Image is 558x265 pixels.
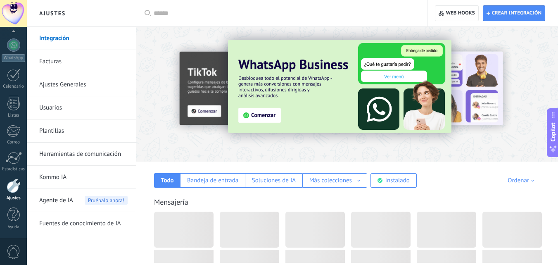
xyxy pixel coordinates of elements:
[549,122,557,141] span: Copilot
[27,119,136,143] li: Plantillas
[27,96,136,119] li: Usuarios
[483,5,545,21] button: Crear integración
[27,27,136,50] li: Integración
[39,27,128,50] a: Integración
[309,177,352,184] div: Más colecciones
[39,212,128,235] a: Fuentes de conocimiento de IA
[385,177,410,184] div: Instalado
[39,73,128,96] a: Ajustes Generales
[2,167,26,172] div: Estadísticas
[27,166,136,189] li: Kommo IA
[27,189,136,212] li: Agente de IA
[39,143,128,166] a: Herramientas de comunicación
[27,73,136,96] li: Ajustes Generales
[2,224,26,230] div: Ayuda
[85,196,128,205] span: Pruébalo ahora!
[161,177,174,184] div: Todo
[27,143,136,166] li: Herramientas de comunicación
[39,119,128,143] a: Plantillas
[435,5,478,21] button: Web hooks
[39,96,128,119] a: Usuarios
[2,140,26,145] div: Correo
[27,212,136,235] li: Fuentes de conocimiento de IA
[2,113,26,118] div: Listas
[2,54,25,62] div: WhatsApp
[39,189,128,212] a: Agente de IAPruébalo ahora!
[2,196,26,201] div: Ajustes
[154,197,188,207] a: Mensajería
[39,50,128,73] a: Facturas
[252,177,296,184] div: Soluciones de IA
[187,177,238,184] div: Bandeja de entrada
[492,10,541,17] span: Crear integración
[2,84,26,89] div: Calendario
[39,189,73,212] span: Agente de IA
[27,50,136,73] li: Facturas
[508,177,537,184] div: Ordenar
[228,40,451,133] img: Slide 3
[39,166,128,189] a: Kommo IA
[446,10,475,17] span: Web hooks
